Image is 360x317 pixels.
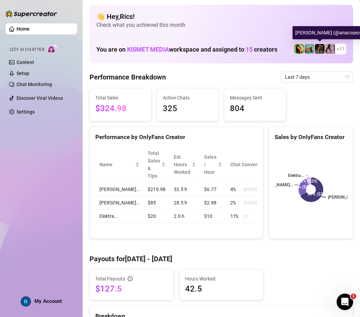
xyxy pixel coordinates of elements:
span: 42.5 [185,283,258,294]
td: [PERSON_NAME]… [95,196,144,210]
span: $324.98 [95,102,146,115]
h4: 👋 Hey, Rics ! [96,12,346,21]
span: Name [99,161,134,168]
span: Active Chats [163,94,213,102]
img: Boo VIP [305,44,314,54]
span: My Account [34,298,62,304]
text: Elektra… [288,173,304,178]
span: Izzy AI Chatter [10,46,44,53]
div: Sales by OnlyFans Creator [275,133,347,142]
th: Total Sales & Tips [144,147,170,183]
span: 4 % [230,186,241,193]
span: 325 [163,102,213,115]
span: Hours Worked [185,275,258,283]
span: 804 [230,102,280,115]
text: [PERSON_NAME]… [258,183,293,188]
span: 2 % [230,199,241,207]
a: Content [17,60,34,65]
iframe: Intercom live chat [337,294,353,310]
td: $2.98 [200,196,226,210]
span: info-circle [128,276,133,281]
span: Messages Sent [230,94,280,102]
td: 28.5 h [170,196,200,210]
td: $85 [144,196,170,210]
a: Chat Monitoring [17,82,52,87]
span: Check what you achieved this month [96,21,346,29]
td: $20 [144,210,170,223]
th: Name [95,147,144,183]
img: ACg8ocKRJblC4xlkCrGUEzNRObFUFsTRjKLtknGQIFaGdX2CACtWtQ=s96-c [21,297,31,306]
th: Chat Conversion [226,147,284,183]
span: $127.5 [95,283,168,294]
span: Sales / Hour [204,153,216,176]
a: Discover Viral Videos [17,95,63,101]
span: 11 % [230,212,241,220]
span: Chat Conversion [230,161,275,168]
h1: You are on workspace and assigned to creators [96,46,277,53]
td: 2.0 h [170,210,200,223]
img: logo-BBDzfeDw.svg [6,10,57,17]
a: Settings [17,109,35,115]
span: 15 [246,46,253,53]
img: Jade [294,44,304,54]
td: $219.98 [144,183,170,196]
a: Setup [17,71,29,76]
img: AI Chatter [47,44,58,54]
th: Sales / Hour [200,147,226,183]
div: Performance by OnlyFans Creator [95,133,257,142]
span: KISMET MEDIA [127,46,169,53]
td: [PERSON_NAME]… [95,183,144,196]
a: Home [17,26,30,32]
span: + 11 [337,45,345,53]
td: $6.77 [200,183,226,196]
span: calendar [345,75,349,79]
td: 32.5 h [170,183,200,196]
h4: Performance Breakdown [89,72,166,82]
td: Elektra… [95,210,144,223]
img: Lea [325,44,335,54]
span: Last 7 days [285,72,349,82]
td: $10 [200,210,226,223]
span: 1 [351,294,356,299]
h4: Payouts for [DATE] - [DATE] [89,254,353,264]
span: Total Sales [95,94,146,102]
span: Total Payouts [95,275,125,283]
img: Ańa [315,44,325,54]
div: Est. Hours Worked [174,153,190,176]
span: Total Sales & Tips [148,149,160,180]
